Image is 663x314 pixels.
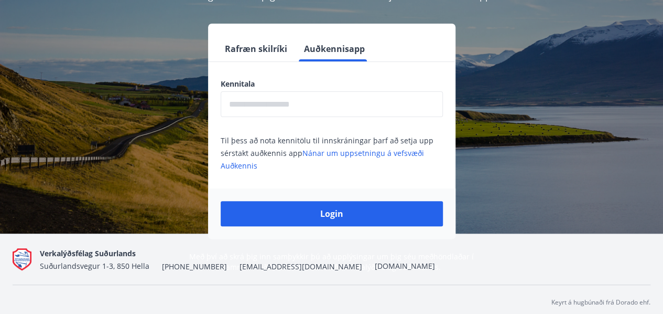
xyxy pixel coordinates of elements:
label: Kennitala [221,79,443,89]
span: Verkalýðsfélag Suðurlands [40,248,136,258]
span: [EMAIL_ADDRESS][DOMAIN_NAME] [240,261,362,272]
img: Q9do5ZaFAFhn9lajViqaa6OIrJ2A2A46lF7VsacK.png [13,248,31,271]
a: [DOMAIN_NAME] [375,261,435,271]
button: Rafræn skilríki [221,36,291,61]
button: Auðkennisapp [300,36,369,61]
span: Suðurlandsvegur 1-3, 850 Hella [40,261,149,271]
span: [PHONE_NUMBER] [162,261,227,272]
a: Nánar um uppsetningu á vefsvæði Auðkennis [221,148,424,171]
p: Keyrt á hugbúnaði frá Dorado ehf. [551,298,650,307]
button: Login [221,201,443,226]
span: Til þess að nota kennitölu til innskráningar þarf að setja upp sérstakt auðkennis app [221,135,433,171]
